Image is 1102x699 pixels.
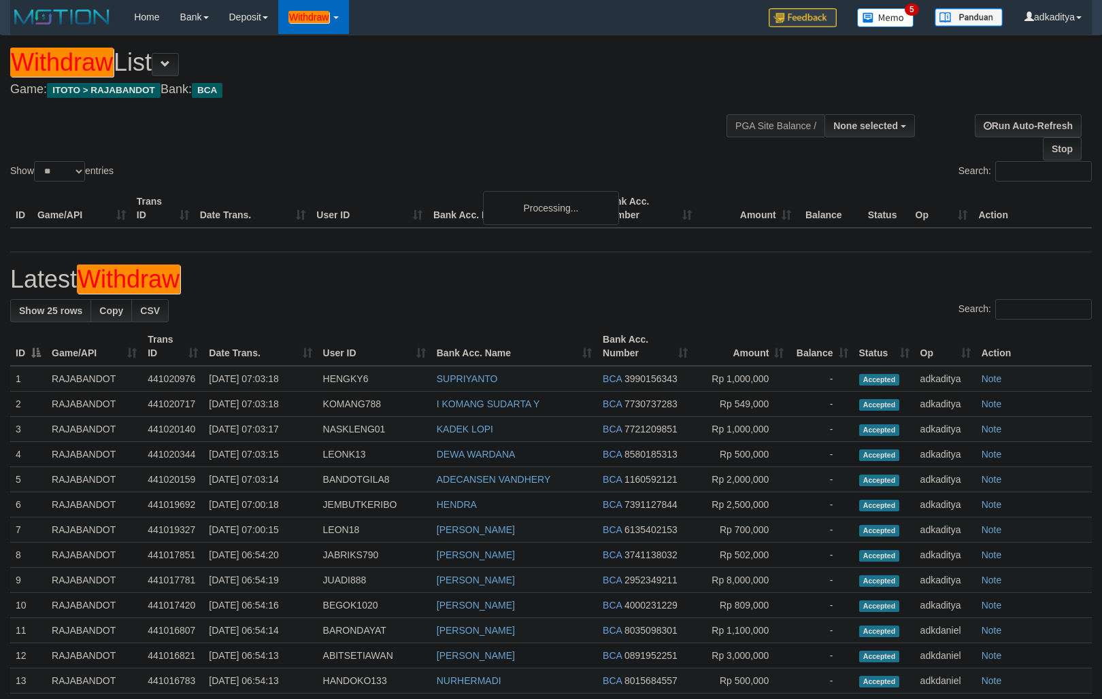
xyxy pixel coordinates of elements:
th: ID: activate to sort column descending [10,327,46,366]
td: 441019692 [142,492,203,517]
a: Note [982,499,1002,510]
td: 441019327 [142,517,203,543]
th: Date Trans. [195,189,312,228]
td: RAJABANDOT [46,618,142,643]
td: LEONK13 [318,442,431,467]
th: Bank Acc. Name [428,189,598,228]
div: PGA Site Balance / [727,114,824,137]
td: RAJABANDOT [46,467,142,492]
img: Feedback.jpg [769,8,837,27]
a: Note [982,575,1002,585]
td: adkdaniel [915,668,976,694]
span: Accepted [859,626,900,637]
td: 441016783 [142,668,203,694]
span: Copy 3990156343 to clipboard [624,373,678,384]
a: Note [982,398,1002,409]
td: adkaditya [915,417,976,442]
td: RAJABANDOT [46,417,142,442]
h1: Latest [10,266,1092,293]
th: Balance: activate to sort column ascending [789,327,853,366]
td: 13 [10,668,46,694]
td: [DATE] 07:03:18 [203,392,317,417]
td: 11 [10,618,46,643]
td: - [789,442,853,467]
img: panduan.png [935,8,1003,27]
input: Search: [995,299,1092,320]
span: Accepted [859,399,900,411]
td: - [789,618,853,643]
span: BCA [603,424,622,434]
span: Accepted [859,651,900,662]
a: Run Auto-Refresh [975,114,1082,137]
td: [DATE] 06:54:13 [203,668,317,694]
span: Accepted [859,424,900,436]
td: - [789,492,853,517]
td: BARONDAYAT [318,618,431,643]
span: Accepted [859,449,900,461]
td: RAJABANDOT [46,366,142,392]
span: None selected [833,120,898,131]
td: [DATE] 07:03:17 [203,417,317,442]
td: [DATE] 06:54:19 [203,568,317,593]
td: 3 [10,417,46,442]
td: RAJABANDOT [46,643,142,668]
td: 8 [10,543,46,568]
span: BCA [603,524,622,535]
span: Copy 2952349211 to clipboard [624,575,678,585]
td: - [789,392,853,417]
td: Rp 3,000,000 [693,643,789,668]
a: KADEK LOPI [437,424,493,434]
td: adkaditya [915,517,976,543]
img: MOTION_logo.png [10,7,114,27]
td: adkaditya [915,366,976,392]
span: Copy 7730737283 to clipboard [624,398,678,409]
td: - [789,643,853,668]
td: 441016821 [142,643,203,668]
span: BCA [603,625,622,636]
a: Copy [90,299,132,322]
span: BCA [603,675,622,686]
a: Note [982,675,1002,686]
td: LEON18 [318,517,431,543]
th: Op: activate to sort column ascending [915,327,976,366]
th: Bank Acc. Number: activate to sort column ascending [597,327,693,366]
span: BCA [603,549,622,560]
td: RAJABANDOT [46,568,142,593]
span: Accepted [859,575,900,587]
span: Copy 8035098301 to clipboard [624,625,678,636]
td: Rp 549,000 [693,392,789,417]
td: 441020140 [142,417,203,442]
th: Amount: activate to sort column ascending [693,327,789,366]
span: Copy [99,305,123,316]
a: Show 25 rows [10,299,91,322]
a: Note [982,524,1002,535]
span: Copy 8015684557 to clipboard [624,675,678,686]
td: adkaditya [915,392,976,417]
button: None selected [824,114,915,137]
td: 441017851 [142,543,203,568]
td: Rp 502,000 [693,543,789,568]
input: Search: [995,161,1092,182]
td: - [789,467,853,492]
span: BCA [603,650,622,661]
span: Accepted [859,676,900,687]
th: Op [910,189,973,228]
td: Rp 700,000 [693,517,789,543]
a: Note [982,373,1002,384]
td: 2 [10,392,46,417]
td: 5 [10,467,46,492]
a: Note [982,474,1002,485]
td: Rp 1,000,000 [693,417,789,442]
span: Copy 8580185313 to clipboard [624,449,678,460]
a: ADECANSEN VANDHERY [437,474,551,485]
span: Show 25 rows [19,305,82,316]
span: BCA [603,499,622,510]
a: Note [982,650,1002,661]
td: RAJABANDOT [46,668,142,694]
td: JABRIKS790 [318,543,431,568]
span: Copy 7391127844 to clipboard [624,499,678,510]
th: Amount [697,189,797,228]
th: ID [10,189,32,228]
label: Show entries [10,161,114,182]
span: BCA [603,373,622,384]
